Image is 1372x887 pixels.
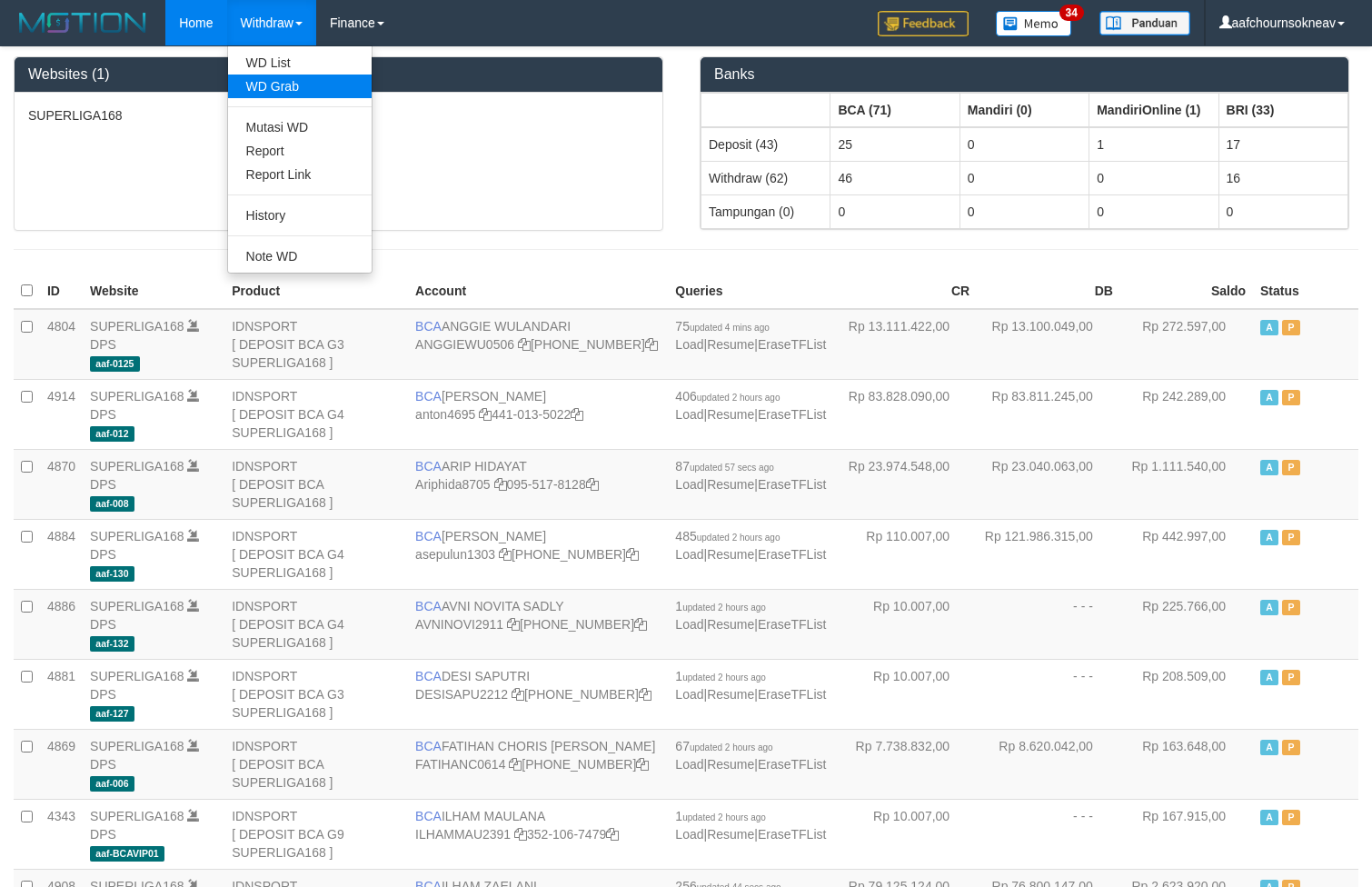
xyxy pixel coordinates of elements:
td: ANGGIE WULANDARI [PHONE_NUMBER] [408,309,668,380]
a: EraseTFList [758,337,826,352]
td: Rp 10.007,00 [833,659,977,729]
span: aaf-BCAVIP01 [90,846,164,862]
span: updated 2 hours ago [682,673,766,683]
a: Load [675,337,703,352]
td: DPS [83,729,224,799]
span: | | [675,739,826,772]
a: Copy anton4695 to clipboard [479,407,492,422]
th: Group: activate to sort column ascending [830,93,959,127]
a: ANGGIEWU0506 [415,337,514,352]
th: Group: activate to sort column ascending [1089,93,1218,127]
a: EraseTFList [758,407,826,422]
a: Copy 4062281727 to clipboard [636,757,649,772]
td: Rp 121.986.315,00 [977,519,1120,589]
th: Group: activate to sort column ascending [959,93,1089,127]
a: Resume [707,407,754,422]
a: Load [675,477,703,492]
td: DPS [83,449,224,519]
span: Paused [1282,810,1300,825]
td: 4870 [40,449,83,519]
span: Active [1260,670,1278,685]
a: Copy asepulun1303 to clipboard [499,547,512,562]
td: 4869 [40,729,83,799]
td: Rp 163.648,00 [1120,729,1253,799]
a: Mutasi WD [228,115,372,139]
span: Active [1260,320,1278,335]
img: Button%20Memo.svg [996,11,1072,36]
td: DPS [83,799,224,869]
td: ILHAM MAULANA 352-106-7479 [408,799,668,869]
td: DPS [83,379,224,449]
p: SUPERLIGA168 [28,106,649,125]
span: BCA [415,529,442,543]
span: Active [1260,530,1278,545]
a: WD List [228,51,372,75]
td: Deposit (43) [701,127,830,162]
a: EraseTFList [758,617,826,632]
td: IDNSPORT [ DEPOSIT BCA G9 SUPERLIGA168 ] [224,799,408,869]
span: BCA [415,739,442,753]
span: aaf-0125 [90,356,140,372]
td: 25 [830,127,959,162]
a: Report [228,139,372,163]
a: SUPERLIGA168 [90,529,184,543]
a: DESISAPU2212 [415,687,508,702]
td: Rp 10.007,00 [833,589,977,659]
td: DPS [83,589,224,659]
td: 4804 [40,309,83,380]
span: updated 2 hours ago [697,393,780,403]
td: Rp 23.040.063,00 [977,449,1120,519]
td: Rp 110.007,00 [833,519,977,589]
a: Load [675,547,703,562]
td: - - - [977,659,1120,729]
span: Paused [1282,320,1300,335]
span: updated 2 hours ago [690,742,773,752]
td: 4343 [40,799,83,869]
span: Active [1260,810,1278,825]
a: anton4695 [415,407,475,422]
a: Resume [707,477,754,492]
td: Rp 167.915,00 [1120,799,1253,869]
span: BCA [415,459,442,473]
a: Load [675,687,703,702]
td: 0 [1089,161,1218,194]
td: Rp 242.289,00 [1120,379,1253,449]
span: Paused [1282,740,1300,755]
span: Paused [1282,390,1300,405]
span: aaf-132 [90,636,134,652]
span: updated 2 hours ago [682,812,766,822]
a: Copy AVNINOVI2911 to clipboard [507,617,520,632]
a: SUPERLIGA168 [90,389,184,404]
td: Rp 8.620.042,00 [977,729,1120,799]
td: Withdraw (62) [701,161,830,194]
span: 87 [675,459,773,473]
a: Load [675,617,703,632]
td: Rp 225.766,00 [1120,589,1253,659]
a: Copy 4062280453 to clipboard [639,687,651,702]
span: Paused [1282,460,1300,475]
td: IDNSPORT [ DEPOSIT BCA SUPERLIGA168 ] [224,729,408,799]
span: Active [1260,460,1278,475]
span: | | [675,459,826,492]
a: Copy 4062281875 to clipboard [626,547,639,562]
td: Rp 23.974.548,00 [833,449,977,519]
span: BCA [415,599,442,613]
a: SUPERLIGA168 [90,739,184,753]
th: Group: activate to sort column ascending [701,93,830,127]
td: 0 [830,194,959,228]
td: 0 [1089,194,1218,228]
td: 0 [959,194,1089,228]
td: DPS [83,519,224,589]
a: SUPERLIGA168 [90,459,184,473]
a: Copy 0955178128 to clipboard [586,477,599,492]
span: Paused [1282,600,1300,615]
a: Note WD [228,244,372,268]
span: | | [675,669,826,702]
span: BCA [415,319,442,334]
td: - - - [977,799,1120,869]
span: | | [675,389,826,422]
h3: Banks [714,66,1335,83]
td: FATIHAN CHORIS [PERSON_NAME] [PHONE_NUMBER] [408,729,668,799]
td: Rp 1.111.540,00 [1120,449,1253,519]
td: 0 [1218,194,1347,228]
